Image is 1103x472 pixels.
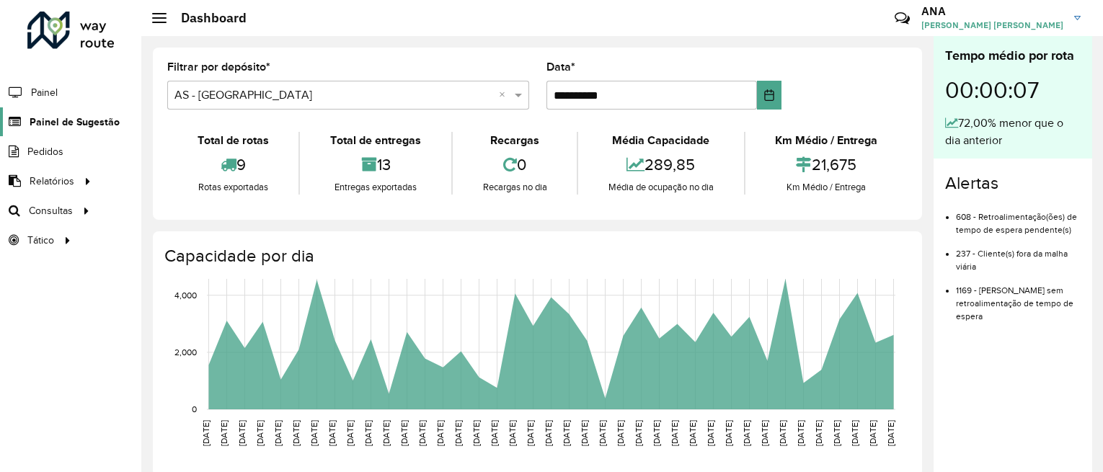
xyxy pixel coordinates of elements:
[688,420,697,446] text: [DATE]
[887,3,918,34] a: Contato Rápido
[868,420,877,446] text: [DATE]
[174,290,197,300] text: 4,000
[742,420,751,446] text: [DATE]
[814,420,823,446] text: [DATE]
[580,420,589,446] text: [DATE]
[724,420,733,446] text: [DATE]
[29,203,73,218] span: Consultas
[582,132,740,149] div: Média Capacidade
[164,246,908,267] h4: Capacidade por dia
[796,420,805,446] text: [DATE]
[453,420,463,446] text: [DATE]
[850,420,859,446] text: [DATE]
[327,420,337,446] text: [DATE]
[27,233,54,248] span: Tático
[171,149,295,180] div: 9
[956,236,1081,273] li: 237 - Cliente(s) fora da malha viária
[456,132,573,149] div: Recargas
[634,420,643,446] text: [DATE]
[921,4,1063,18] h3: ANA
[456,180,573,195] div: Recargas no dia
[945,173,1081,194] h4: Alertas
[417,420,427,446] text: [DATE]
[27,144,63,159] span: Pedidos
[508,420,517,446] text: [DATE]
[760,420,769,446] text: [DATE]
[546,58,575,76] label: Data
[363,420,373,446] text: [DATE]
[167,58,270,76] label: Filtrar por depósito
[291,420,301,446] text: [DATE]
[956,200,1081,236] li: 608 - Retroalimentação(ões) de tempo de espera pendente(s)
[30,115,120,130] span: Painel de Sugestão
[582,180,740,195] div: Média de ocupação no dia
[670,420,679,446] text: [DATE]
[237,420,247,446] text: [DATE]
[255,420,265,446] text: [DATE]
[832,420,841,446] text: [DATE]
[749,149,904,180] div: 21,675
[582,149,740,180] div: 289,85
[167,10,247,26] h2: Dashboard
[544,420,553,446] text: [DATE]
[749,180,904,195] div: Km Médio / Entrega
[273,420,283,446] text: [DATE]
[304,180,447,195] div: Entregas exportadas
[456,149,573,180] div: 0
[304,149,447,180] div: 13
[201,420,211,446] text: [DATE]
[616,420,625,446] text: [DATE]
[171,180,295,195] div: Rotas exportadas
[886,420,895,446] text: [DATE]
[304,132,447,149] div: Total de entregas
[30,174,74,189] span: Relatórios
[652,420,661,446] text: [DATE]
[490,420,499,446] text: [DATE]
[757,81,781,110] button: Choose Date
[526,420,535,446] text: [DATE]
[219,420,229,446] text: [DATE]
[309,420,319,446] text: [DATE]
[956,273,1081,323] li: 1169 - [PERSON_NAME] sem retroalimentação de tempo de espera
[499,86,511,104] span: Clear all
[778,420,787,446] text: [DATE]
[471,420,481,446] text: [DATE]
[562,420,571,446] text: [DATE]
[945,115,1081,149] div: 72,00% menor que o dia anterior
[921,19,1063,32] span: [PERSON_NAME] [PERSON_NAME]
[706,420,715,446] text: [DATE]
[171,132,295,149] div: Total de rotas
[945,66,1081,115] div: 00:00:07
[399,420,409,446] text: [DATE]
[598,420,607,446] text: [DATE]
[945,46,1081,66] div: Tempo médio por rota
[31,85,58,100] span: Painel
[381,420,391,446] text: [DATE]
[345,420,355,446] text: [DATE]
[174,347,197,357] text: 2,000
[749,132,904,149] div: Km Médio / Entrega
[192,404,197,414] text: 0
[435,420,445,446] text: [DATE]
